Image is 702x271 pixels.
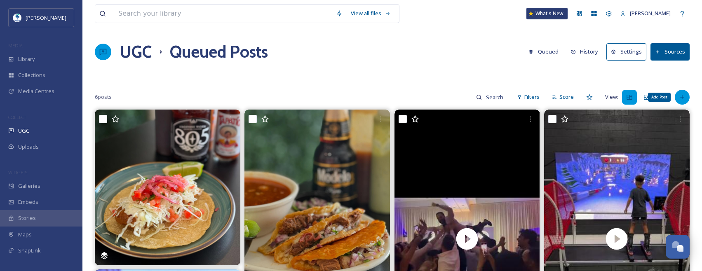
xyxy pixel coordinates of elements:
a: View all files [347,5,395,21]
a: UGC [120,40,152,64]
img: download.jpeg [13,14,21,22]
button: Sources [650,43,690,60]
span: COLLECT [8,114,26,120]
span: Embeds [18,198,38,206]
span: Filters [524,93,540,101]
span: 6 posts [95,93,112,101]
span: Media Centres [18,87,54,95]
button: History [567,44,603,60]
a: What's New [526,8,568,19]
span: Collections [18,71,45,79]
a: [PERSON_NAME] [616,5,675,21]
span: Galleries [18,182,40,190]
input: Search [482,89,509,105]
span: Stories [18,214,36,222]
a: History [567,44,607,60]
a: Queued [524,44,567,60]
h1: Queued Posts [170,40,268,64]
span: UGC [18,127,29,135]
span: MEDIA [8,42,23,49]
button: Settings [606,43,646,60]
span: Score [559,93,574,101]
span: WIDGETS [8,169,27,175]
span: Uploads [18,143,39,151]
div: Add Post [648,93,671,102]
span: SnapLink [18,247,41,255]
span: [PERSON_NAME] [26,14,66,21]
img: The Best Fish Taco in Arizona? You be the judge. Crispy beer-battered cod, fresh slaw, house crem... [95,110,240,265]
button: Queued [524,44,563,60]
span: Maps [18,231,32,238]
span: View: [605,93,618,101]
button: Open Chat [666,235,690,259]
input: Search your library [114,5,332,23]
span: Library [18,55,35,63]
span: [PERSON_NAME] [630,9,671,17]
a: Settings [606,43,650,60]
